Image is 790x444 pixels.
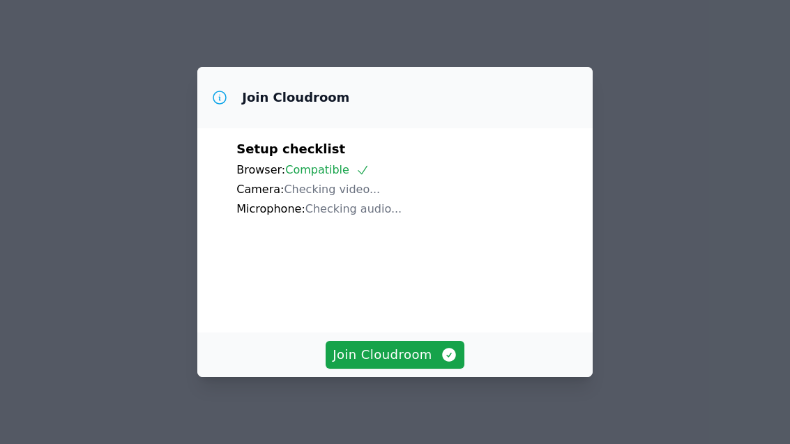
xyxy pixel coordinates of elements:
span: Browser: [236,163,285,176]
span: Checking audio... [305,202,402,215]
button: Join Cloudroom [326,341,464,369]
span: Setup checklist [236,141,345,156]
span: Checking video... [284,183,380,196]
span: Camera: [236,183,284,196]
span: Microphone: [236,202,305,215]
span: Join Cloudroom [333,345,457,365]
span: Compatible [285,163,370,176]
h3: Join Cloudroom [242,89,349,106]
